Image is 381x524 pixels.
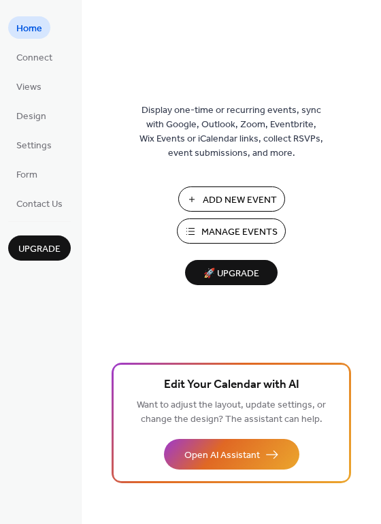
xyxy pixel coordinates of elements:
[16,168,37,182] span: Form
[16,51,52,65] span: Connect
[16,139,52,153] span: Settings
[201,225,278,240] span: Manage Events
[16,22,42,36] span: Home
[8,235,71,261] button: Upgrade
[184,448,260,463] span: Open AI Assistant
[16,80,42,95] span: Views
[139,103,323,161] span: Display one-time or recurring events, sync with Google, Outlook, Zoom, Eventbrite, Wix Events or ...
[8,75,50,97] a: Views
[203,193,277,208] span: Add New Event
[8,163,46,185] a: Form
[185,260,278,285] button: 🚀 Upgrade
[177,218,286,244] button: Manage Events
[164,376,299,395] span: Edit Your Calendar with AI
[8,46,61,68] a: Connect
[16,110,46,124] span: Design
[16,197,63,212] span: Contact Us
[8,104,54,127] a: Design
[193,265,269,283] span: 🚀 Upgrade
[178,186,285,212] button: Add New Event
[18,242,61,257] span: Upgrade
[8,133,60,156] a: Settings
[164,439,299,470] button: Open AI Assistant
[137,396,326,429] span: Want to adjust the layout, update settings, or change the design? The assistant can help.
[8,192,71,214] a: Contact Us
[8,16,50,39] a: Home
